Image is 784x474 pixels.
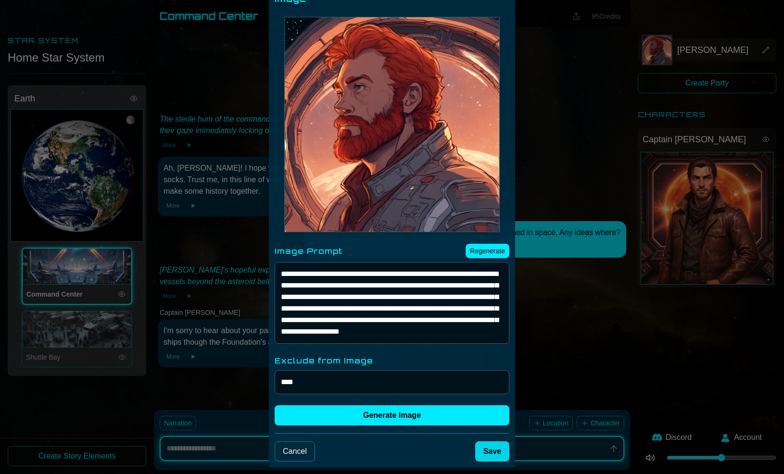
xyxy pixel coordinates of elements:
[275,355,509,366] label: Exclude from Image
[284,17,500,232] div: Nigel
[475,441,509,462] button: Save
[275,441,315,462] button: Cancel
[275,245,342,257] label: Image Prompt
[275,405,509,425] button: Generate Image
[285,17,499,232] button: Edit image
[466,244,509,258] button: Regenerate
